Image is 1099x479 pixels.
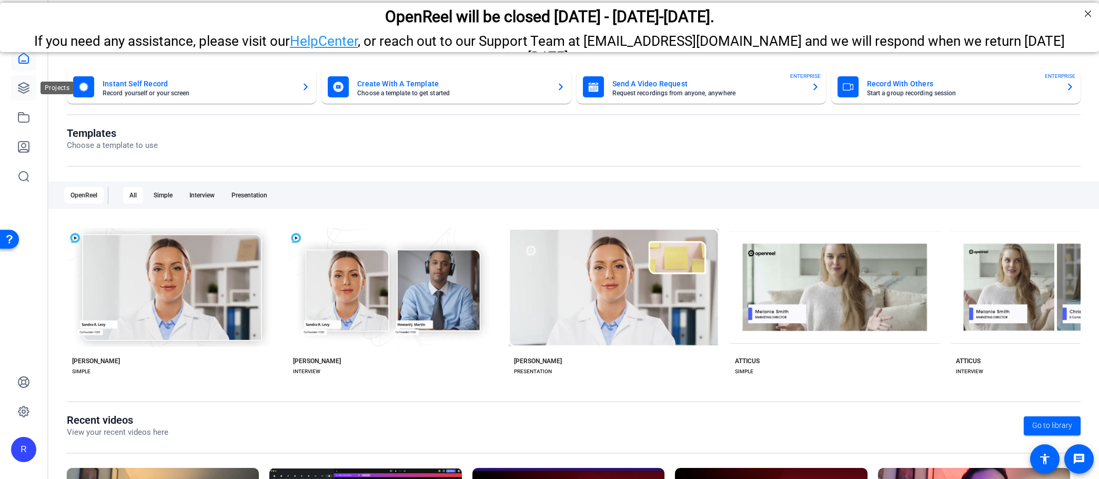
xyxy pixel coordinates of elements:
mat-icon: accessibility [1038,453,1051,465]
p: View your recent videos here [67,426,168,438]
div: Projects [41,82,74,94]
mat-card-title: Send A Video Request [612,77,803,90]
span: ENTERPRISE [790,72,821,80]
div: Presentation [225,187,274,204]
div: All [123,187,143,204]
h1: Recent videos [67,414,168,426]
div: OpenReel will be closed [DATE] - [DATE]-[DATE]. [13,5,1086,23]
div: SIMPLE [72,367,90,376]
div: Simple [147,187,179,204]
span: ENTERPRISE [1045,72,1075,80]
mat-card-subtitle: Choose a template to get started [357,90,548,96]
mat-card-subtitle: Start a group recording session [867,90,1057,96]
p: Choose a template to use [67,139,158,152]
mat-card-title: Instant Self Record [103,77,293,90]
mat-card-title: Create With A Template [357,77,548,90]
a: Go to library [1024,416,1081,435]
div: INTERVIEW [956,367,983,376]
div: [PERSON_NAME] [514,357,562,365]
button: Instant Self RecordRecord yourself or your screen [67,70,316,104]
div: PRESENTATION [514,367,552,376]
span: Go to library [1032,420,1072,431]
div: SIMPLE [735,367,753,376]
button: Record With OthersStart a group recording sessionENTERPRISE [831,70,1081,104]
span: If you need any assistance, please visit our , or reach out to our Support Team at [EMAIL_ADDRESS... [34,31,1065,62]
button: Create With A TemplateChoose a template to get started [321,70,571,104]
div: INTERVIEW [293,367,320,376]
div: [PERSON_NAME] [72,357,120,365]
mat-card-subtitle: Record yourself or your screen [103,90,293,96]
mat-card-title: Record With Others [867,77,1057,90]
div: ATTICUS [956,357,981,365]
mat-icon: message [1073,453,1085,465]
mat-card-subtitle: Request recordings from anyone, anywhere [612,90,803,96]
div: Interview [183,187,221,204]
div: OpenReel [64,187,104,204]
div: [PERSON_NAME] [293,357,341,365]
button: Send A Video RequestRequest recordings from anyone, anywhereENTERPRISE [577,70,826,104]
div: R [11,437,36,462]
h1: Templates [67,127,158,139]
a: HelpCenter [290,31,358,46]
div: ATTICUS [735,357,760,365]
